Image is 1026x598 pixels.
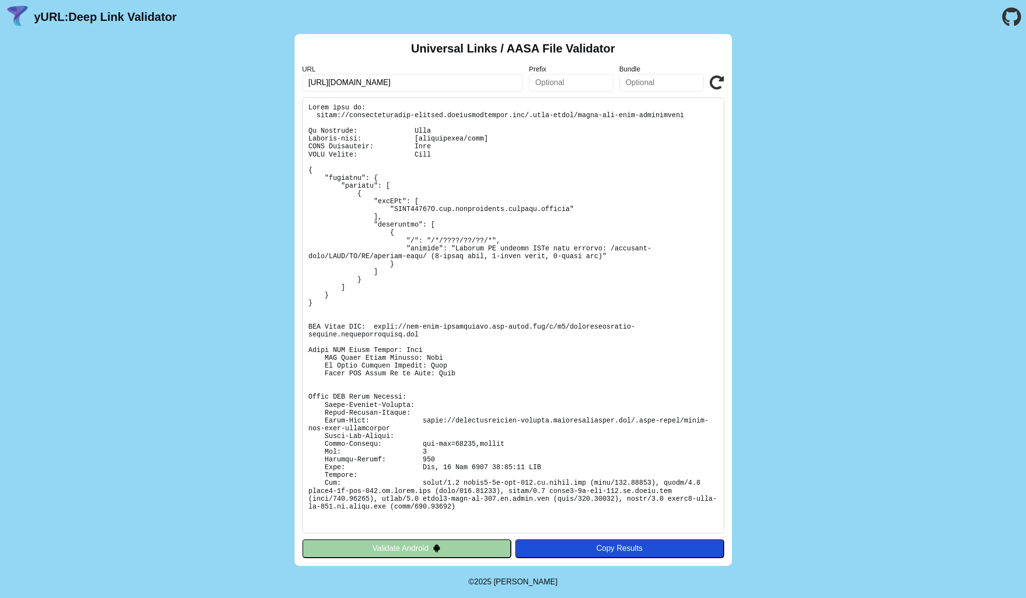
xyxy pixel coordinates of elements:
button: Copy Results [515,539,724,558]
label: Bundle [619,65,704,73]
a: yURL:Deep Link Validator [34,10,176,24]
label: URL [302,65,523,73]
span: 2025 [474,578,492,586]
pre: Lorem ipsu do: sitam://consecteturadip-elitsed.doeiusmodtempor.inc/.utla-etdol/magna-ali-enim-adm... [302,97,724,533]
a: Michael Ibragimchayev's Personal Site [494,578,558,586]
div: Copy Results [520,544,719,553]
img: droidIcon.svg [433,544,441,552]
img: yURL Logo [5,4,30,30]
footer: © [469,566,557,598]
button: Validate Android [302,539,511,558]
label: Prefix [529,65,613,73]
h2: Universal Links / AASA File Validator [411,42,615,55]
input: Optional [529,74,613,91]
input: Required [302,74,523,91]
input: Optional [619,74,704,91]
